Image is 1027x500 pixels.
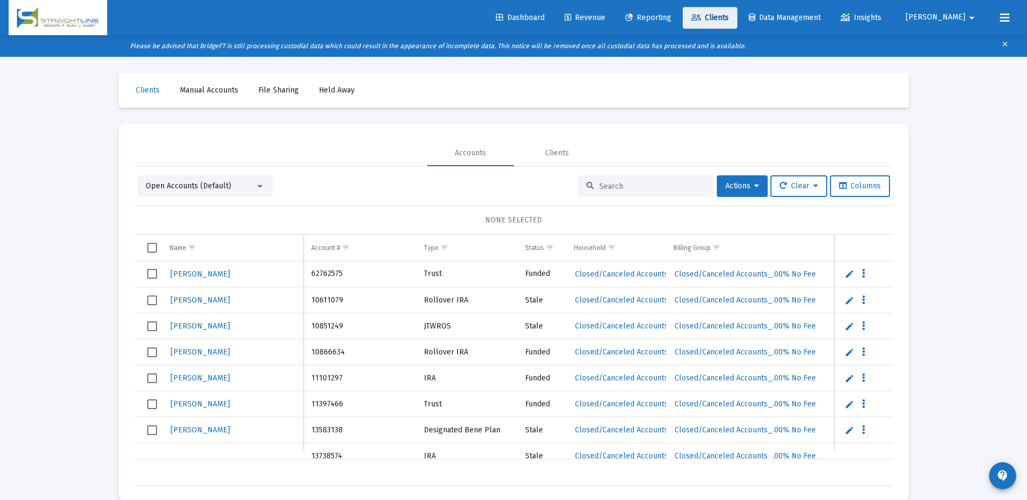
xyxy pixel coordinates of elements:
a: Dashboard [487,7,553,29]
span: Closed/Canceled Accounts [575,269,668,279]
div: Select row [147,399,157,409]
a: [PERSON_NAME] [169,318,231,334]
a: Closed/Canceled Accounts_.00% No Fee [673,422,817,438]
a: [PERSON_NAME] [169,344,231,360]
a: Edit [845,399,854,409]
a: Closed/Canceled Accounts [574,344,669,360]
div: Select row [147,373,157,383]
span: Revenue [565,13,605,22]
div: Accounts [455,148,486,159]
a: Edit [845,269,854,279]
span: Open Accounts (Default) [146,181,231,190]
button: [PERSON_NAME] [893,6,991,28]
div: Funded [525,373,559,384]
a: Insights [832,7,890,29]
a: Edit [845,347,854,357]
span: [PERSON_NAME] [906,13,965,22]
td: Rollover IRA [416,287,518,313]
div: Funded [525,399,559,410]
a: [PERSON_NAME] [169,292,231,308]
a: Closed/Canceled Accounts [574,448,669,464]
div: Select row [147,269,157,279]
span: Clients [136,85,160,95]
a: Closed/Canceled Accounts [574,422,669,438]
a: Closed/Canceled Accounts_.00% No Fee [673,396,817,412]
a: Closed/Canceled Accounts_.00% No Fee [673,266,817,282]
a: Closed/Canceled Accounts [574,266,669,282]
a: Closed/Canceled Accounts [574,292,669,308]
mat-icon: clear [1001,38,1009,54]
span: Closed/Canceled Accounts [575,347,668,357]
span: Closed/Canceled Accounts_.00% No Fee [675,347,816,357]
td: 13583138 [304,417,416,443]
span: Show filter options for column 'Household' [607,244,616,252]
a: File Sharing [250,80,308,101]
div: Household [574,244,606,252]
input: Search [599,182,705,191]
td: Column Name [162,235,304,261]
div: Stale [525,321,559,332]
td: 10851249 [304,313,416,339]
i: Please be advised that BridgeFT is still processing custodial data which could result in the appe... [130,42,746,50]
a: Edit [845,425,854,435]
td: JTWROS [416,313,518,339]
td: Trust [416,391,518,417]
span: [PERSON_NAME] [171,399,230,409]
a: Edit [845,373,854,383]
span: File Sharing [258,85,299,95]
span: Closed/Canceled Accounts_.00% No Fee [675,373,816,383]
a: Manual Accounts [171,80,247,101]
span: Closed/Canceled Accounts [575,321,668,331]
a: Closed/Canceled Accounts_.00% No Fee [673,448,817,464]
span: Manual Accounts [180,85,238,95]
div: Data grid [135,235,893,486]
span: Closed/Canceled Accounts_.00% No Fee [675,451,816,460]
div: Stale [525,451,559,462]
span: Actions [725,181,759,190]
div: Select row [147,425,157,435]
span: Clear [780,181,818,190]
td: Rollover IRA [416,339,518,365]
td: IRA [416,365,518,391]
div: Select all [147,243,157,253]
span: Closed/Canceled Accounts_.00% No Fee [675,269,816,279]
span: Reporting [625,13,671,22]
a: Closed/Canceled Accounts_.00% No Fee [673,370,817,386]
div: Clients [545,148,569,159]
td: Column Billing Group [666,235,915,261]
span: Held Away [319,85,355,95]
span: [PERSON_NAME] [171,321,230,331]
div: Account # [311,244,340,252]
div: Type [424,244,439,252]
span: Closed/Canceled Accounts_.00% No Fee [675,295,816,305]
button: Columns [830,175,890,197]
span: [PERSON_NAME] [171,269,230,279]
div: Funded [525,268,559,279]
a: Data Management [740,7,829,29]
a: Revenue [556,7,614,29]
a: [PERSON_NAME] [169,370,231,386]
span: Closed/Canceled Accounts_.00% No Fee [675,321,816,331]
td: Column Household [566,235,666,261]
img: Dashboard [17,7,99,29]
td: 11397466 [304,391,416,417]
a: Closed/Canceled Accounts_.00% No Fee [673,344,817,360]
a: [PERSON_NAME] [169,266,231,282]
td: Column Type [416,235,518,261]
td: 62762575 [304,261,416,287]
div: NONE SELECTED [143,215,884,226]
span: Dashboard [496,13,545,22]
a: Edit [845,295,854,305]
mat-icon: arrow_drop_down [965,7,978,29]
span: Closed/Canceled Accounts [575,425,668,435]
span: [PERSON_NAME] [171,347,230,357]
span: Closed/Canceled Accounts [575,373,668,383]
td: Trust [416,261,518,287]
td: Designated Bene Plan [416,417,518,443]
a: Reporting [617,7,680,29]
td: 13738574 [304,443,416,469]
span: Closed/Canceled Accounts_.00% No Fee [675,399,816,409]
span: Closed/Canceled Accounts [575,295,668,305]
td: 11101297 [304,365,416,391]
span: [PERSON_NAME] [171,373,230,383]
